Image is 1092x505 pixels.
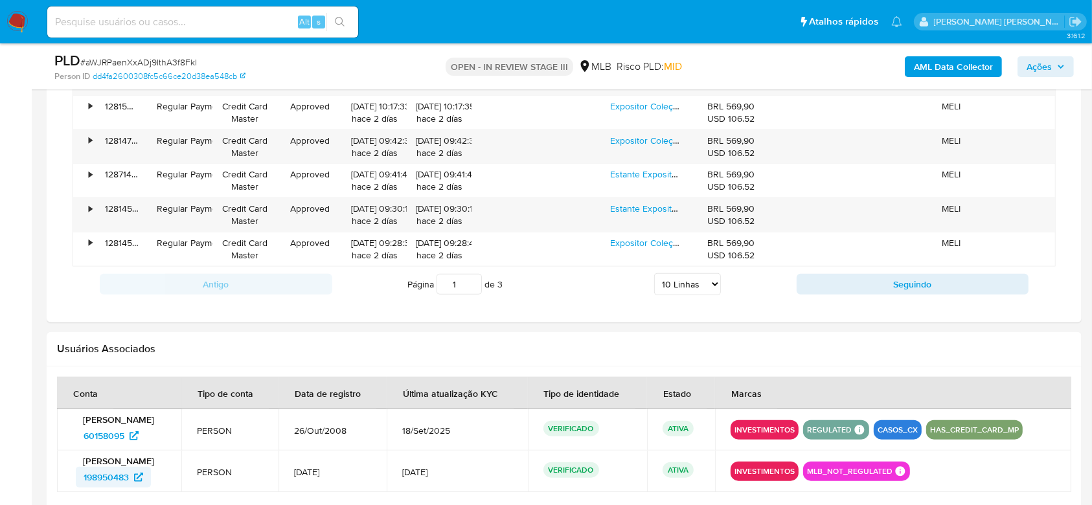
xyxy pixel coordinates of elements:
a: dd4fa2600308fc5c66ce20d38ea548cb [93,71,245,82]
div: MLB [578,60,611,74]
button: AML Data Collector [905,56,1002,77]
span: MID [664,59,682,74]
span: 3.161.2 [1067,30,1086,41]
p: OPEN - IN REVIEW STAGE III [446,58,573,76]
button: search-icon [326,13,353,31]
b: Person ID [54,71,90,82]
p: andrea.asantos@mercadopago.com.br [934,16,1065,28]
input: Pesquise usuários ou casos... [47,14,358,30]
b: AML Data Collector [914,56,993,77]
span: s [317,16,321,28]
button: Ações [1018,56,1074,77]
span: Atalhos rápidos [809,15,878,28]
span: Ações [1027,56,1052,77]
span: Alt [299,16,310,28]
h2: Usuários Associados [57,342,1071,355]
span: Risco PLD: [617,60,682,74]
a: Sair [1069,15,1082,28]
b: PLD [54,50,80,71]
a: Notificações [891,16,902,27]
span: # aWJRPaenXxADj9IthA3f8FkI [80,56,197,69]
